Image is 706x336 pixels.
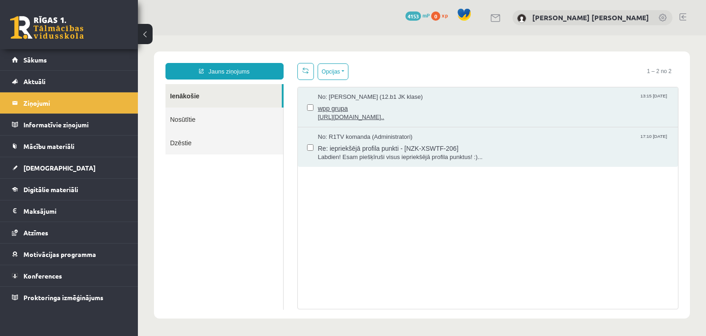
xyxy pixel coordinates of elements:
[501,57,531,64] span: 13:15 [DATE]
[180,97,531,126] a: No: R1TV komanda (Administratori) 17:10 [DATE] Re: iepriekšējā profila punkti - [NZK-XSWTF-206] L...
[12,200,126,222] a: Maksājumi
[12,157,126,178] a: [DEMOGRAPHIC_DATA]
[517,14,526,23] img: Emīlija Krista Bērziņa
[180,57,285,66] span: No: [PERSON_NAME] (12.b1 JK klase)
[502,28,541,44] span: 1 – 2 no 2
[23,185,78,194] span: Digitālie materiāli
[10,16,84,39] a: Rīgas 1. Tālmācības vidusskola
[12,179,126,200] a: Digitālie materiāli
[28,28,146,44] a: Jauns ziņojums
[23,272,62,280] span: Konferences
[532,13,649,22] a: [PERSON_NAME] [PERSON_NAME]
[23,142,74,150] span: Mācību materiāli
[12,265,126,286] a: Konferences
[23,92,126,114] legend: Ziņojumi
[180,66,531,78] span: wpp grupa
[422,11,430,19] span: mP
[12,92,126,114] a: Ziņojumi
[180,97,275,106] span: No: R1TV komanda (Administratori)
[23,200,126,222] legend: Maksājumi
[23,164,96,172] span: [DEMOGRAPHIC_DATA]
[12,49,126,70] a: Sākums
[28,49,144,72] a: Ienākošie
[12,244,126,265] a: Motivācijas programma
[180,106,531,118] span: Re: iepriekšējā profila punkti - [NZK-XSWTF-206]
[28,72,145,96] a: Nosūtītie
[431,11,440,21] span: 0
[180,57,531,86] a: No: [PERSON_NAME] (12.b1 JK klase) 13:15 [DATE] wpp grupa [URL][DOMAIN_NAME]..
[180,78,531,86] span: [URL][DOMAIN_NAME]..
[442,11,448,19] span: xp
[180,118,531,126] span: Labdien! Esam piešķīruši visus iepriekšējā profila punktus! :)...
[23,77,46,85] span: Aktuāli
[23,114,126,135] legend: Informatīvie ziņojumi
[12,114,126,135] a: Informatīvie ziņojumi
[23,293,103,302] span: Proktoringa izmēģinājums
[405,11,430,19] a: 4153 mP
[405,11,421,21] span: 4153
[28,96,145,119] a: Dzēstie
[12,222,126,243] a: Atzīmes
[23,228,48,237] span: Atzīmes
[501,97,531,104] span: 17:10 [DATE]
[431,11,452,19] a: 0 xp
[23,56,47,64] span: Sākums
[12,287,126,308] a: Proktoringa izmēģinājums
[12,71,126,92] a: Aktuāli
[180,28,211,45] button: Opcijas
[12,136,126,157] a: Mācību materiāli
[23,250,96,258] span: Motivācijas programma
